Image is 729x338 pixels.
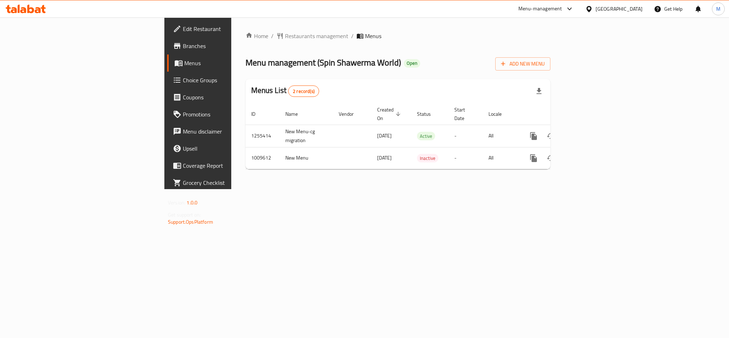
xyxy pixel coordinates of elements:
span: Menu disclaimer [183,127,280,136]
a: Choice Groups [167,72,286,89]
span: Status [417,110,440,118]
a: Coverage Report [167,157,286,174]
a: Upsell [167,140,286,157]
span: Locale [488,110,511,118]
span: Menu management ( Spin Shawerma World ) [245,54,401,71]
div: Open [404,59,420,68]
span: Upsell [183,144,280,153]
a: Restaurants management [276,32,348,40]
span: 1.0.0 [186,198,197,207]
span: Name [285,110,307,118]
td: - [449,147,483,169]
div: Total records count [288,85,319,97]
span: Menus [184,59,280,67]
button: Change Status [542,150,559,167]
button: Change Status [542,128,559,145]
span: Edit Restaurant [183,25,280,33]
button: more [525,128,542,145]
span: Open [404,60,420,66]
button: more [525,150,542,167]
span: Active [417,132,435,140]
div: [GEOGRAPHIC_DATA] [596,5,643,13]
span: Grocery Checklist [183,178,280,187]
span: Get support on: [168,210,201,219]
span: M [716,5,720,13]
button: Add New Menu [495,57,550,71]
a: Edit Restaurant [167,20,286,37]
nav: breadcrumb [245,32,550,40]
a: Grocery Checklist [167,174,286,191]
a: Coupons [167,89,286,106]
a: Support.OpsPlatform [168,217,213,227]
li: / [351,32,354,40]
span: Coupons [183,93,280,102]
span: [DATE] [377,153,392,162]
td: All [483,147,519,169]
div: Export file [530,83,548,100]
h2: Menus List [251,85,319,97]
a: Promotions [167,106,286,123]
a: Menus [167,54,286,72]
td: - [449,125,483,147]
span: Version: [168,198,185,207]
span: Created On [377,105,403,123]
span: Promotions [183,110,280,119]
span: Branches [183,42,280,50]
span: ID [251,110,265,118]
td: New Menu [280,147,333,169]
td: All [483,125,519,147]
span: Menus [365,32,381,40]
span: 2 record(s) [289,88,319,95]
span: Vendor [339,110,363,118]
span: Restaurants management [285,32,348,40]
a: Branches [167,37,286,54]
span: [DATE] [377,131,392,140]
table: enhanced table [245,103,599,169]
span: Choice Groups [183,76,280,84]
span: Add New Menu [501,59,545,68]
a: Menu disclaimer [167,123,286,140]
td: New Menu-cg migration [280,125,333,147]
span: Start Date [454,105,474,123]
span: Coverage Report [183,161,280,170]
span: Inactive [417,154,438,162]
div: Menu-management [518,5,562,13]
th: Actions [519,103,599,125]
